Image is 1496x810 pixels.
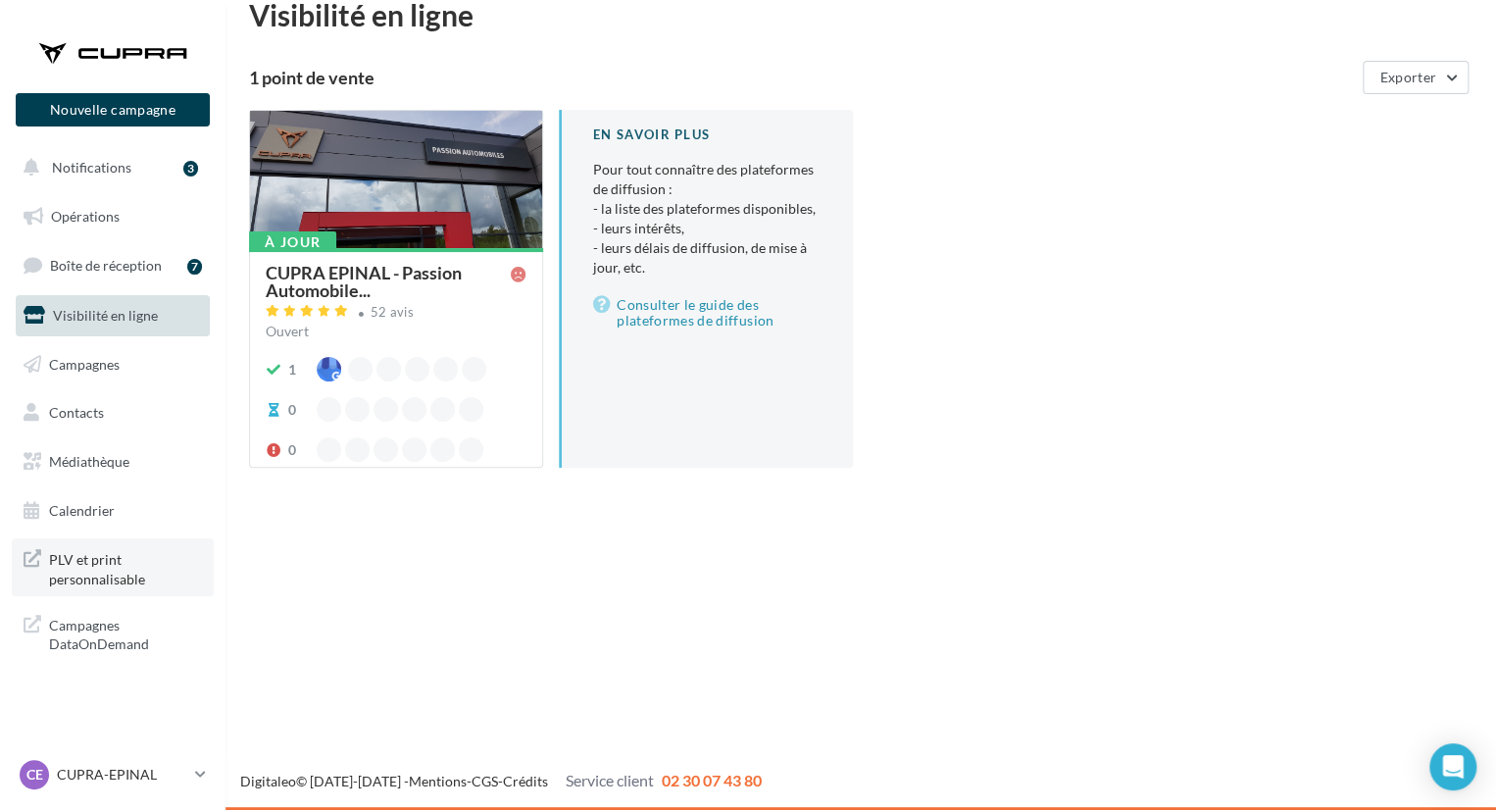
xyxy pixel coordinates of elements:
div: 0 [288,440,296,460]
span: Boîte de réception [50,257,162,274]
span: © [DATE]-[DATE] - - - [240,773,762,789]
a: Contacts [12,392,214,433]
a: Crédits [503,773,548,789]
p: CUPRA-EPINAL [57,765,187,785]
a: Médiathèque [12,441,214,482]
div: En savoir plus [593,126,822,144]
li: - leurs intérêts, [593,219,822,238]
a: Boîte de réception7 [12,244,214,286]
span: Campagnes DataOnDemand [49,612,202,654]
div: 52 avis [371,306,414,319]
span: Service client [566,771,654,789]
span: Contacts [49,404,104,421]
a: CGS [472,773,498,789]
div: 3 [183,161,198,177]
a: Campagnes [12,344,214,385]
a: Campagnes DataOnDemand [12,604,214,662]
span: Ouvert [266,323,309,339]
div: Open Intercom Messenger [1429,743,1476,790]
span: Notifications [52,159,131,176]
li: - leurs délais de diffusion, de mise à jour, etc. [593,238,822,278]
a: 52 avis [266,302,526,326]
a: Consulter le guide des plateformes de diffusion [593,293,822,332]
span: Campagnes [49,355,120,372]
div: À jour [249,231,336,253]
span: CE [26,765,43,785]
p: Pour tout connaître des plateformes de diffusion : [593,160,822,278]
a: Calendrier [12,490,214,532]
span: CUPRA EPINAL - Passion Automobile... [266,264,511,299]
a: Mentions [409,773,467,789]
span: Médiathèque [49,453,129,470]
div: 1 [288,360,296,380]
a: Digitaleo [240,773,296,789]
span: PLV et print personnalisable [49,546,202,588]
a: Opérations [12,196,214,237]
span: Visibilité en ligne [53,307,158,324]
div: 1 point de vente [249,69,1355,86]
span: 02 30 07 43 80 [662,771,762,789]
a: CE CUPRA-EPINAL [16,756,210,793]
button: Notifications 3 [12,147,206,188]
span: Exporter [1379,69,1436,85]
span: Opérations [51,208,120,225]
button: Nouvelle campagne [16,93,210,127]
div: 7 [187,259,202,275]
a: PLV et print personnalisable [12,538,214,596]
button: Exporter [1363,61,1469,94]
a: Visibilité en ligne [12,295,214,336]
div: 0 [288,400,296,420]
li: - la liste des plateformes disponibles, [593,199,822,219]
span: Calendrier [49,502,115,519]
